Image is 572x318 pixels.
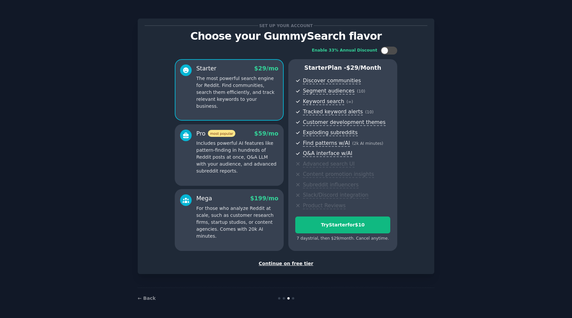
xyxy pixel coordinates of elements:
div: Enable 33% Annual Discount [312,48,377,54]
span: Customer development themes [303,119,386,126]
div: Pro [196,130,235,138]
div: Starter [196,64,216,73]
p: Includes powerful AI features like pattern-finding in hundreds of Reddit posts at once, Q&A LLM w... [196,140,278,175]
div: Mega [196,194,212,203]
div: Try Starter for $10 [296,221,390,228]
span: Set up your account [258,22,314,29]
span: Discover communities [303,77,361,84]
span: ( 10 ) [357,89,365,94]
span: Segment audiences [303,88,355,95]
span: ( ∞ ) [347,99,353,104]
span: Q&A interface w/AI [303,150,352,157]
p: Choose your GummySearch flavor [145,30,427,42]
span: Product Reviews [303,202,346,209]
span: Exploding subreddits [303,129,358,136]
a: ← Back [138,296,156,301]
div: Continue on free tier [145,260,427,267]
span: ( 10 ) [365,110,373,114]
span: Find patterns w/AI [303,140,350,147]
span: Subreddit influencers [303,181,358,188]
button: TryStarterfor$10 [295,217,390,233]
span: Advanced search UI [303,161,355,168]
span: $ 199 /mo [250,195,278,202]
div: 7 days trial, then $ 29 /month . Cancel anytime. [295,236,390,242]
span: $ 29 /month [346,64,381,71]
p: For those who analyze Reddit at scale, such as customer research firms, startup studios, or conte... [196,205,278,240]
span: Keyword search [303,98,344,105]
span: ( 2k AI minutes ) [352,141,383,146]
p: Starter Plan - [295,64,390,72]
span: $ 29 /mo [254,65,278,72]
span: most popular [208,130,236,137]
span: $ 59 /mo [254,130,278,137]
span: Slack/Discord integration [303,192,368,199]
span: Tracked keyword alerts [303,108,363,115]
span: Content promotion insights [303,171,374,178]
p: The most powerful search engine for Reddit. Find communities, search them efficiently, and track ... [196,75,278,110]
